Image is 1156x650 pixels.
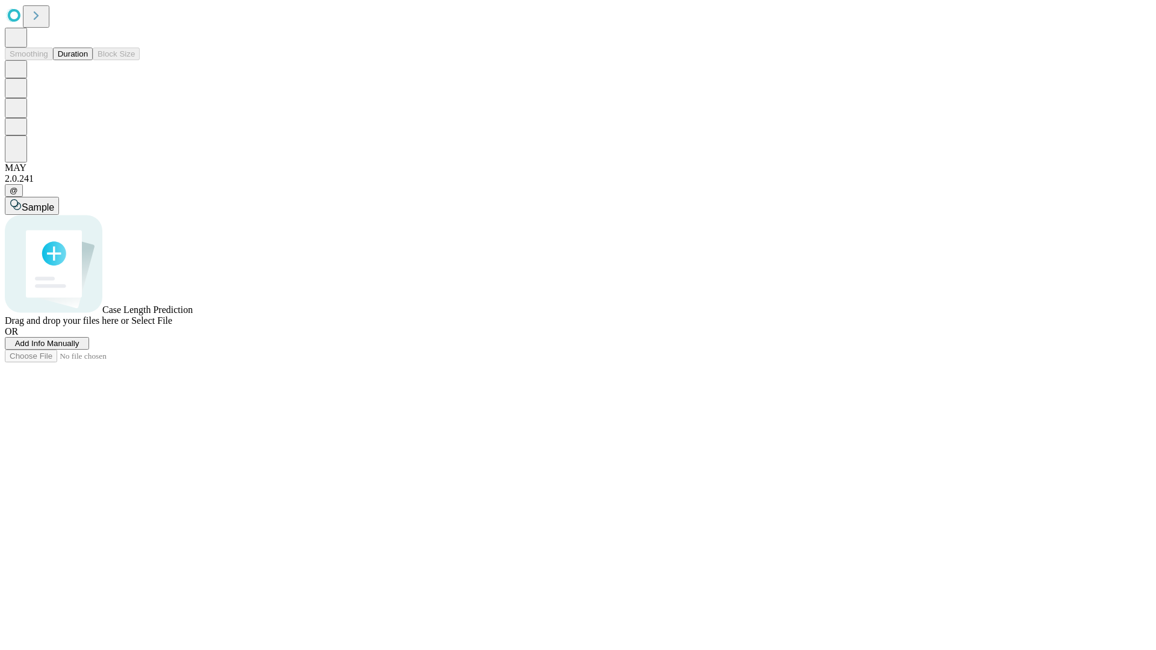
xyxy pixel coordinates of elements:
[5,315,129,326] span: Drag and drop your files here or
[93,48,140,60] button: Block Size
[53,48,93,60] button: Duration
[5,337,89,350] button: Add Info Manually
[5,184,23,197] button: @
[5,48,53,60] button: Smoothing
[5,173,1151,184] div: 2.0.241
[131,315,172,326] span: Select File
[10,186,18,195] span: @
[5,162,1151,173] div: MAY
[15,339,79,348] span: Add Info Manually
[5,197,59,215] button: Sample
[5,326,18,336] span: OR
[22,202,54,212] span: Sample
[102,305,193,315] span: Case Length Prediction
